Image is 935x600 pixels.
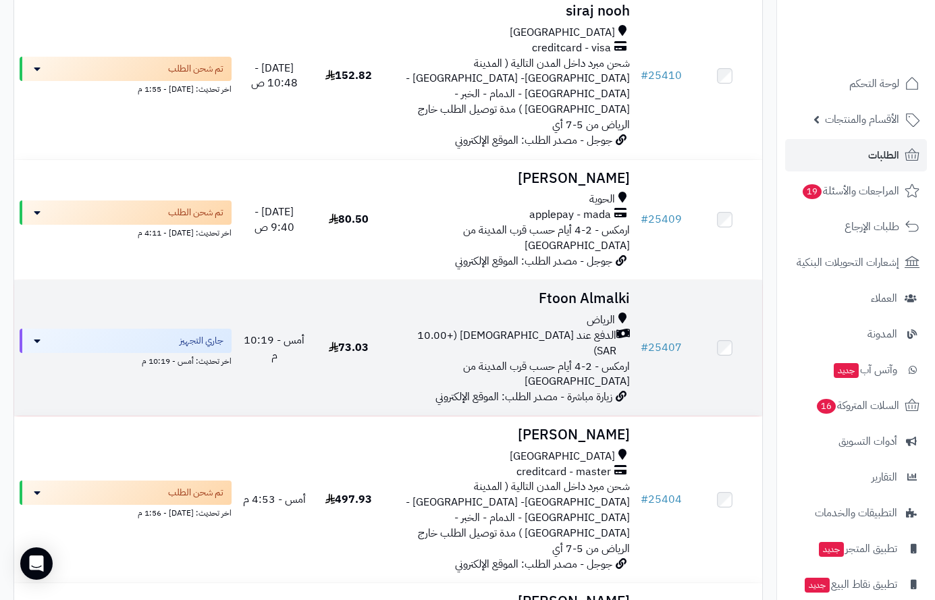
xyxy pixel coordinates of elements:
[641,211,682,227] a: #25409
[392,291,630,306] h3: Ftoon Almalki
[872,468,897,487] span: التقارير
[867,325,897,344] span: المدونة
[825,110,899,129] span: الأقسام والمنتجات
[641,211,648,227] span: #
[785,175,927,207] a: المراجعات والأسئلة19
[803,575,897,594] span: تطبيق نقاط البيع
[20,353,232,367] div: اخر تحديث: أمس - 10:19 م
[845,217,899,236] span: طلبات الإرجاع
[641,491,682,508] a: #25404
[20,81,232,95] div: اخر تحديث: [DATE] - 1:55 م
[463,358,630,390] span: ارمكس - 2-4 أيام حسب قرب المدينة من [GEOGRAPHIC_DATA]
[406,55,630,133] span: شحن مبرد داخل المدن التالية ( المدينة [GEOGRAPHIC_DATA]- [GEOGRAPHIC_DATA] - [GEOGRAPHIC_DATA] - ...
[785,139,927,171] a: الطلبات
[816,396,899,415] span: السلات المتروكة
[641,67,648,84] span: #
[805,578,830,593] span: جديد
[589,192,615,207] span: الحوية
[785,354,927,386] a: وآتس آبجديد
[168,62,223,76] span: تم شحن الطلب
[803,184,822,199] span: 19
[871,289,897,308] span: العملاء
[168,206,223,219] span: تم شحن الطلب
[392,3,630,19] h3: siraj nooh
[801,182,899,200] span: المراجعات والأسئلة
[785,533,927,565] a: تطبيق المتجرجديد
[243,491,306,508] span: أمس - 4:53 م
[435,389,612,405] span: زيارة مباشرة - مصدر الطلب: الموقع الإلكتروني
[463,222,630,254] span: ارمكس - 2-4 أيام حسب قرب المدينة من [GEOGRAPHIC_DATA]
[325,491,372,508] span: 497.93
[641,67,682,84] a: #25410
[406,479,630,556] span: شحن مبرد داخل المدن التالية ( المدينة [GEOGRAPHIC_DATA]- [GEOGRAPHIC_DATA] - [GEOGRAPHIC_DATA] - ...
[815,503,897,522] span: التطبيقات والخدمات
[834,363,859,378] span: جديد
[255,204,294,236] span: [DATE] - 9:40 ص
[20,547,53,580] div: Open Intercom Messenger
[641,491,648,508] span: #
[785,389,927,422] a: السلات المتروكة16
[817,399,836,414] span: 16
[455,253,612,269] span: جوجل - مصدر الطلب: الموقع الإلكتروني
[785,67,927,100] a: لوحة التحكم
[392,171,630,186] h3: [PERSON_NAME]
[455,132,612,148] span: جوجل - مصدر الطلب: الموقع الإلكتروني
[641,339,682,356] a: #25407
[510,25,615,40] span: [GEOGRAPHIC_DATA]
[785,246,927,279] a: إشعارات التحويلات البنكية
[329,211,369,227] span: 80.50
[392,427,630,443] h3: [PERSON_NAME]
[392,328,616,359] span: الدفع عند [DEMOGRAPHIC_DATA] (+10.00 SAR)
[785,497,927,529] a: التطبيقات والخدمات
[244,332,304,364] span: أمس - 10:19 م
[510,449,615,464] span: [GEOGRAPHIC_DATA]
[20,505,232,519] div: اخر تحديث: [DATE] - 1:56 م
[843,34,922,62] img: logo-2.png
[325,67,372,84] span: 152.82
[818,539,897,558] span: تطبيق المتجر
[329,339,369,356] span: 73.03
[785,318,927,350] a: المدونة
[180,334,223,348] span: جاري التجهيز
[832,360,897,379] span: وآتس آب
[516,464,611,480] span: creditcard - master
[785,461,927,493] a: التقارير
[532,40,611,56] span: creditcard - visa
[455,556,612,572] span: جوجل - مصدر الطلب: الموقع الإلكتروني
[785,282,927,315] a: العملاء
[797,253,899,272] span: إشعارات التحويلات البنكية
[838,432,897,451] span: أدوات التسويق
[168,486,223,499] span: تم شحن الطلب
[587,312,615,328] span: الرياض
[251,60,298,92] span: [DATE] - 10:48 ص
[785,211,927,243] a: طلبات الإرجاع
[20,225,232,239] div: اخر تحديث: [DATE] - 4:11 م
[529,207,611,223] span: applepay - mada
[785,425,927,458] a: أدوات التسويق
[641,339,648,356] span: #
[849,74,899,93] span: لوحة التحكم
[868,146,899,165] span: الطلبات
[819,542,844,557] span: جديد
